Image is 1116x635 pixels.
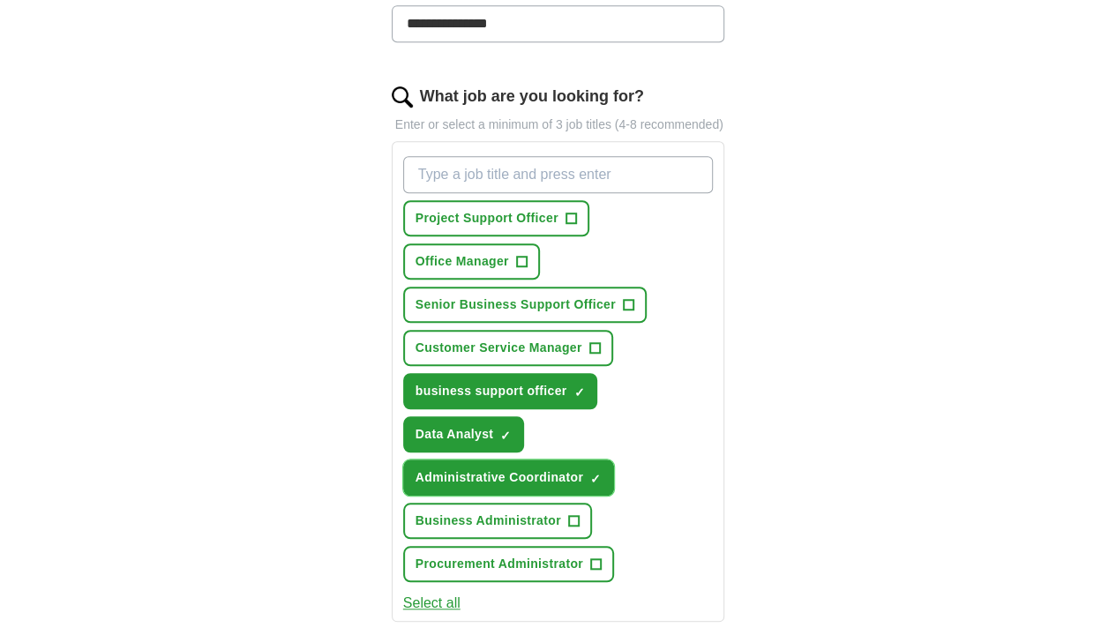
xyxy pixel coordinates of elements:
[416,468,583,487] span: Administrative Coordinator
[416,295,616,314] span: Senior Business Support Officer
[403,200,589,236] button: Project Support Officer
[416,209,558,228] span: Project Support Officer
[392,86,413,108] img: search.png
[403,330,613,366] button: Customer Service Manager
[392,116,725,134] p: Enter or select a minimum of 3 job titles (4-8 recommended)
[416,425,494,444] span: Data Analyst
[403,593,461,614] button: Select all
[403,287,647,323] button: Senior Business Support Officer
[403,459,614,496] button: Administrative Coordinator✓
[416,555,583,573] span: Procurement Administrator
[403,503,592,539] button: Business Administrator
[590,472,601,486] span: ✓
[573,385,584,400] span: ✓
[403,243,540,280] button: Office Manager
[500,429,511,443] span: ✓
[416,512,561,530] span: Business Administrator
[403,546,614,582] button: Procurement Administrator
[416,252,509,271] span: Office Manager
[416,339,582,357] span: Customer Service Manager
[403,156,714,193] input: Type a job title and press enter
[403,373,598,409] button: business support officer✓
[420,85,644,108] label: What job are you looking for?
[403,416,525,452] button: Data Analyst✓
[416,382,567,400] span: business support officer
